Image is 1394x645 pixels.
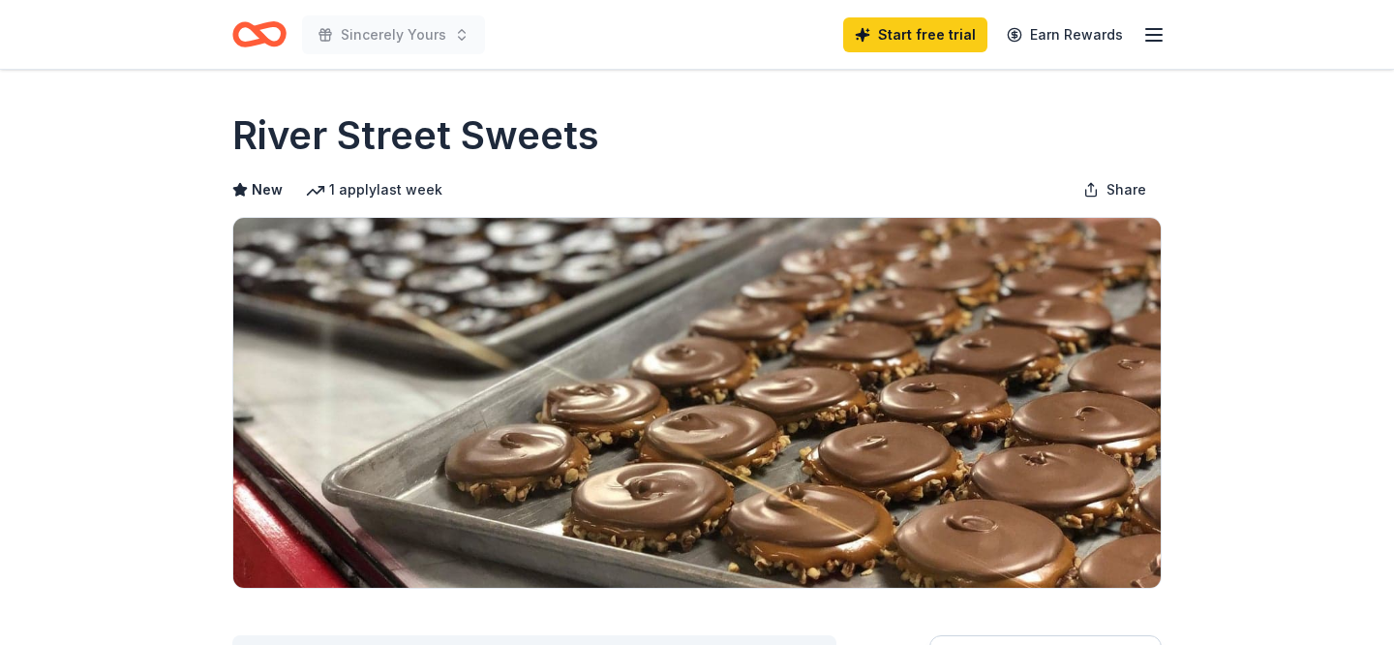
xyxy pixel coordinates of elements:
span: New [252,178,283,201]
button: Sincerely Yours [302,15,485,54]
a: Home [232,12,287,57]
span: Sincerely Yours [341,23,446,46]
div: 1 apply last week [306,178,442,201]
h1: River Street Sweets [232,108,599,163]
img: Image for River Street Sweets [233,218,1161,588]
a: Earn Rewards [995,17,1135,52]
a: Start free trial [843,17,987,52]
button: Share [1068,170,1162,209]
span: Share [1106,178,1146,201]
